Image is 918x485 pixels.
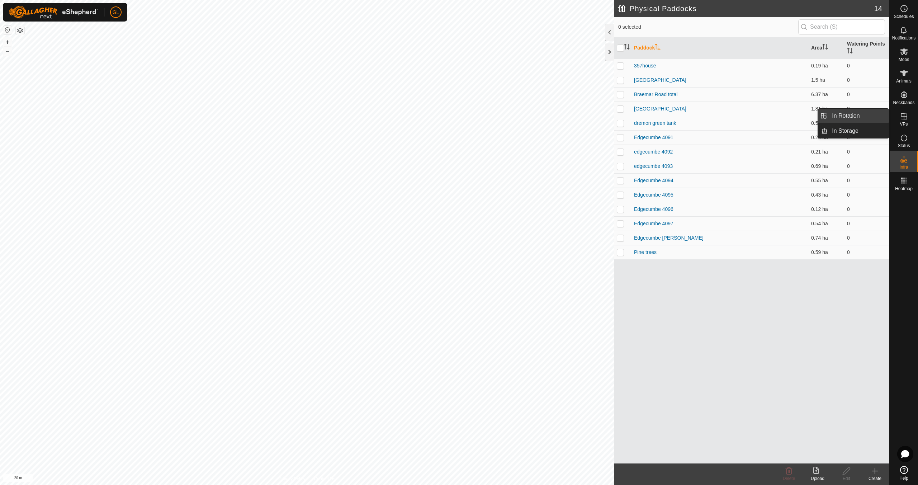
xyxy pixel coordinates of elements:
p-sorticon: Activate to sort [655,45,661,51]
button: Map Layers [16,26,24,35]
th: Watering Points [844,37,889,59]
a: Pine trees [634,249,657,255]
a: dremon green tank [634,120,676,126]
a: Edgecumbe 4095 [634,192,673,198]
td: 0.56 ha [808,116,844,130]
span: Notifications [892,36,915,40]
button: + [3,38,12,46]
td: 0 [844,245,889,259]
td: 1.5 ha [808,73,844,87]
td: 0.19 ha [808,58,844,73]
span: Mobs [899,57,909,62]
span: GL [113,9,119,16]
li: In Storage [818,124,889,138]
span: In Storage [832,127,858,135]
span: Infra [899,165,908,169]
td: 0 [844,173,889,188]
td: 0.74 ha [808,231,844,245]
td: 1.81 ha [808,102,844,116]
p-sorticon: Activate to sort [624,45,630,51]
td: 0.69 ha [808,159,844,173]
td: 0.24 ha [808,130,844,145]
span: 14 [874,3,882,14]
p-sorticon: Activate to sort [822,45,828,51]
a: edgecumbe 4092 [634,149,673,155]
td: 0.54 ha [808,216,844,231]
a: Help [890,463,918,483]
span: 0 selected [618,23,798,31]
p-sorticon: Activate to sort [847,49,853,55]
span: VPs [900,122,908,126]
span: Help [899,476,908,480]
input: Search (S) [798,19,885,34]
td: 0 [844,145,889,159]
li: In Rotation [818,109,889,123]
span: Schedules [894,14,914,19]
a: In Storage [828,124,889,138]
td: 0.21 ha [808,145,844,159]
td: 0 [844,87,889,102]
a: Braemar Road total [634,91,677,97]
td: 0 [844,231,889,245]
td: 0 [844,159,889,173]
a: Edgecumbe 4097 [634,221,673,226]
span: Heatmap [895,187,913,191]
th: Paddock [631,37,808,59]
td: 0 [844,188,889,202]
button: – [3,47,12,56]
a: 357house [634,63,656,69]
a: [GEOGRAPHIC_DATA] [634,106,686,112]
th: Area [808,37,844,59]
a: [GEOGRAPHIC_DATA] [634,77,686,83]
a: In Rotation [828,109,889,123]
span: Animals [896,79,912,83]
td: 0.55 ha [808,173,844,188]
button: Reset Map [3,26,12,34]
a: Edgecumbe 4091 [634,135,673,140]
a: Edgecumbe 4094 [634,178,673,183]
a: Edgecumbe 4096 [634,206,673,212]
td: 6.37 ha [808,87,844,102]
td: 0 [844,58,889,73]
td: 0 [844,73,889,87]
a: Contact Us [314,476,335,482]
td: 0 [844,102,889,116]
span: In Rotation [832,112,860,120]
span: Neckbands [893,100,914,105]
span: Status [898,143,910,148]
a: Privacy Policy [279,476,306,482]
a: Edgecumbe [PERSON_NAME] [634,235,704,241]
a: edgecumbe 4093 [634,163,673,169]
img: Gallagher Logo [9,6,98,19]
div: Upload [803,475,832,482]
td: 0 [844,202,889,216]
h2: Physical Paddocks [618,4,874,13]
td: 0.12 ha [808,202,844,216]
span: Delete [783,476,795,481]
td: 0 [844,216,889,231]
td: 0.59 ha [808,245,844,259]
td: 0.43 ha [808,188,844,202]
div: Create [861,475,889,482]
div: Edit [832,475,861,482]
